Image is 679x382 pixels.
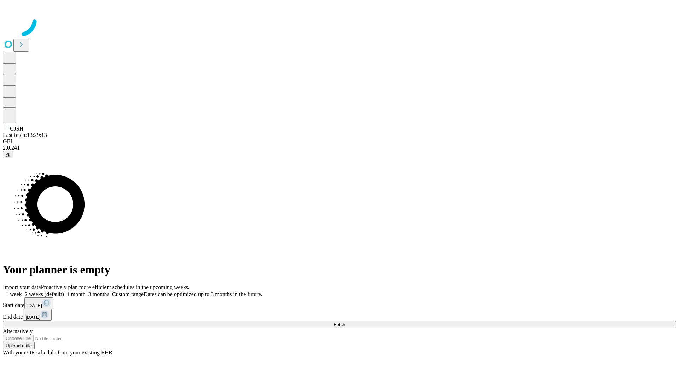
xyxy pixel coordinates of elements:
[23,309,52,321] button: [DATE]
[112,291,144,297] span: Custom range
[41,284,190,290] span: Proactively plan more efficient schedules in the upcoming weeks.
[24,297,53,309] button: [DATE]
[3,297,676,309] div: Start date
[3,349,112,355] span: With your OR schedule from your existing EHR
[25,314,40,320] span: [DATE]
[10,126,23,132] span: GJSH
[27,303,42,308] span: [DATE]
[3,145,676,151] div: 2.0.241
[3,321,676,328] button: Fetch
[3,263,676,276] h1: Your planner is empty
[88,291,109,297] span: 3 months
[3,342,35,349] button: Upload a file
[6,291,22,297] span: 1 week
[144,291,262,297] span: Dates can be optimized up to 3 months in the future.
[3,151,13,158] button: @
[3,138,676,145] div: GEI
[333,322,345,327] span: Fetch
[3,284,41,290] span: Import your data
[67,291,86,297] span: 1 month
[3,132,47,138] span: Last fetch: 13:29:13
[3,309,676,321] div: End date
[6,152,11,157] span: @
[25,291,64,297] span: 2 weeks (default)
[3,328,33,334] span: Alternatively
